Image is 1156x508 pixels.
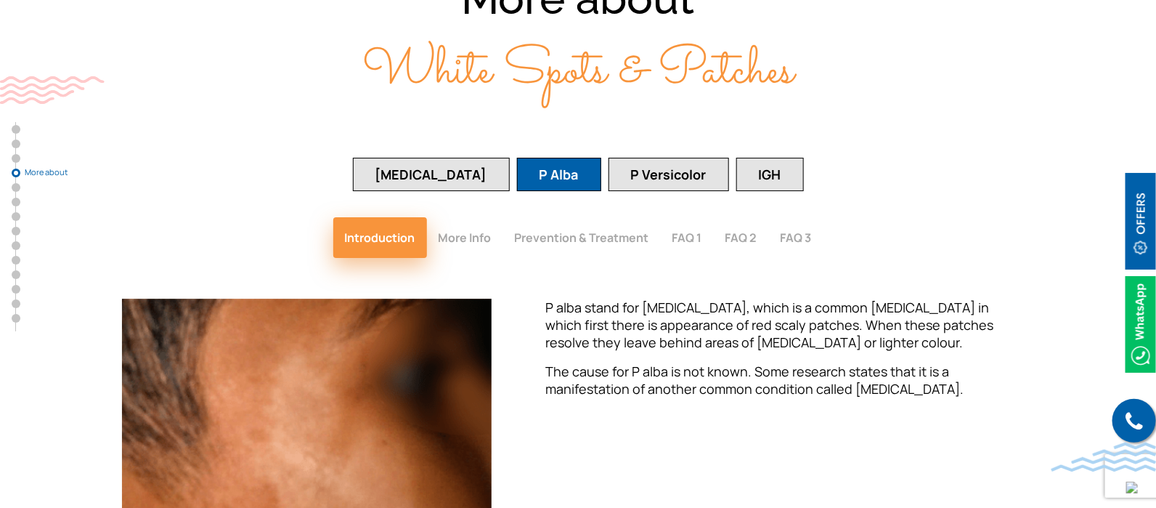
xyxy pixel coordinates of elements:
[503,217,661,258] button: Prevention & Treatment
[714,217,769,258] button: FAQ 2
[545,363,998,398] p: The cause for P alba is not known. Some research states that it is a manifestation of another com...
[661,217,714,258] button: FAQ 1
[362,33,794,110] span: White Spots & Patches
[1126,482,1138,493] img: up-blue-arrow.svg
[769,217,823,258] button: FAQ 3
[1126,173,1156,270] img: offerBt
[25,168,97,177] span: More about
[545,299,993,351] span: P alba stand for [MEDICAL_DATA], which is a common [MEDICAL_DATA] in which first there is appeara...
[1126,276,1156,373] img: Whatsappicon
[1051,443,1156,472] img: bluewave
[333,217,427,258] button: Introduction
[736,158,804,191] button: IGH
[608,158,729,191] button: P Versicolor
[353,158,510,191] button: [MEDICAL_DATA]
[1126,315,1156,331] a: Whatsappicon
[427,217,503,258] button: More Info
[517,158,601,191] button: P Alba
[12,169,20,177] a: More about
